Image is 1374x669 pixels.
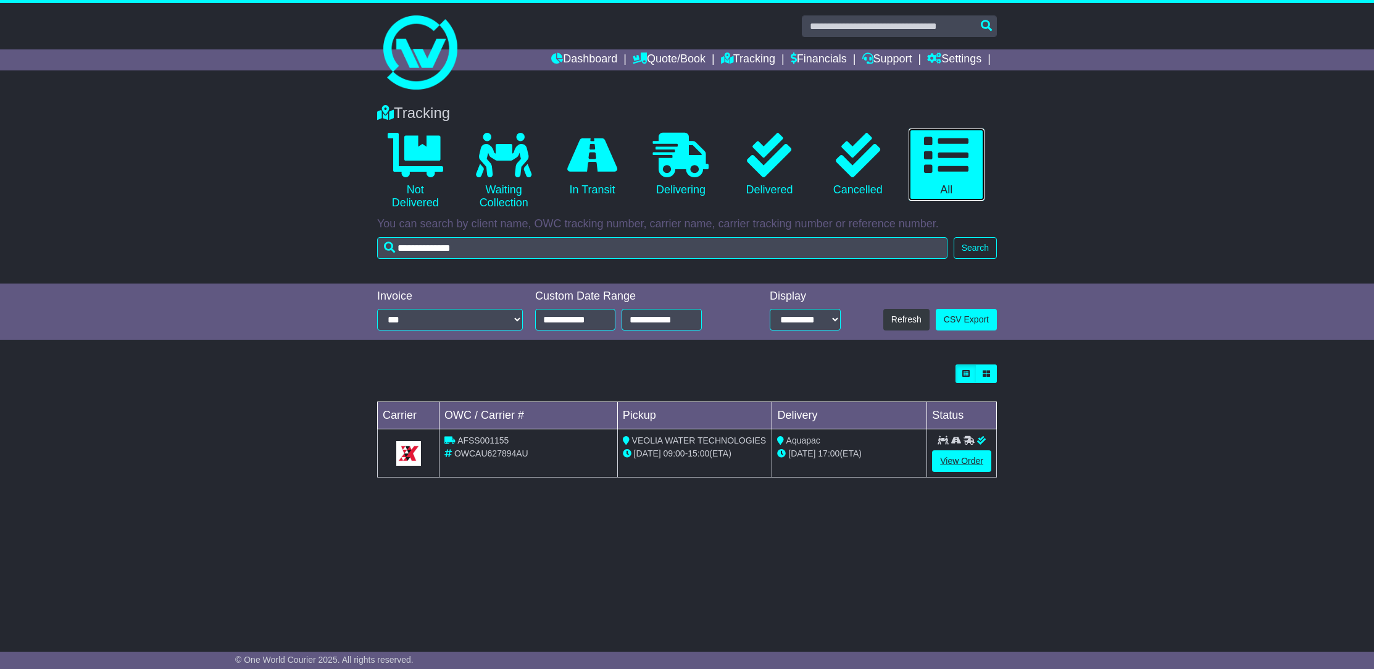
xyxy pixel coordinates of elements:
td: OWC / Carrier # [439,402,618,429]
a: Settings [927,49,981,70]
img: GetCarrierServiceLogo [396,441,421,466]
button: Refresh [883,309,930,330]
a: Not Delivered [377,128,453,214]
a: View Order [932,450,991,472]
span: [DATE] [788,448,815,458]
span: 17:00 [818,448,839,458]
a: Delivering [643,128,718,201]
a: In Transit [554,128,630,201]
span: 15:00 [688,448,709,458]
a: Cancelled [820,128,896,201]
span: VEOLIA WATER TECHNOLOGIES [632,435,767,445]
div: - (ETA) [623,447,767,460]
span: [DATE] [634,448,661,458]
p: You can search by client name, OWC tracking number, carrier name, carrier tracking number or refe... [377,217,997,231]
td: Delivery [772,402,927,429]
div: Tracking [371,104,1003,122]
a: All [909,128,985,201]
span: © One World Courier 2025. All rights reserved. [235,655,414,665]
a: Waiting Collection [465,128,541,214]
a: Delivered [731,128,807,201]
a: Dashboard [551,49,617,70]
span: OWCAU627894AU [454,448,528,458]
div: Invoice [377,290,523,303]
div: (ETA) [777,447,922,460]
a: Support [862,49,912,70]
span: Aquapac [786,435,820,445]
span: 09:00 [664,448,685,458]
a: Quote/Book [633,49,706,70]
div: Display [770,290,841,303]
div: Custom Date Range [535,290,733,303]
a: Financials [791,49,847,70]
td: Status [927,402,997,429]
a: Tracking [721,49,775,70]
span: AFSS001155 [457,435,509,445]
td: Carrier [378,402,439,429]
td: Pickup [617,402,772,429]
a: CSV Export [936,309,997,330]
button: Search [954,237,997,259]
